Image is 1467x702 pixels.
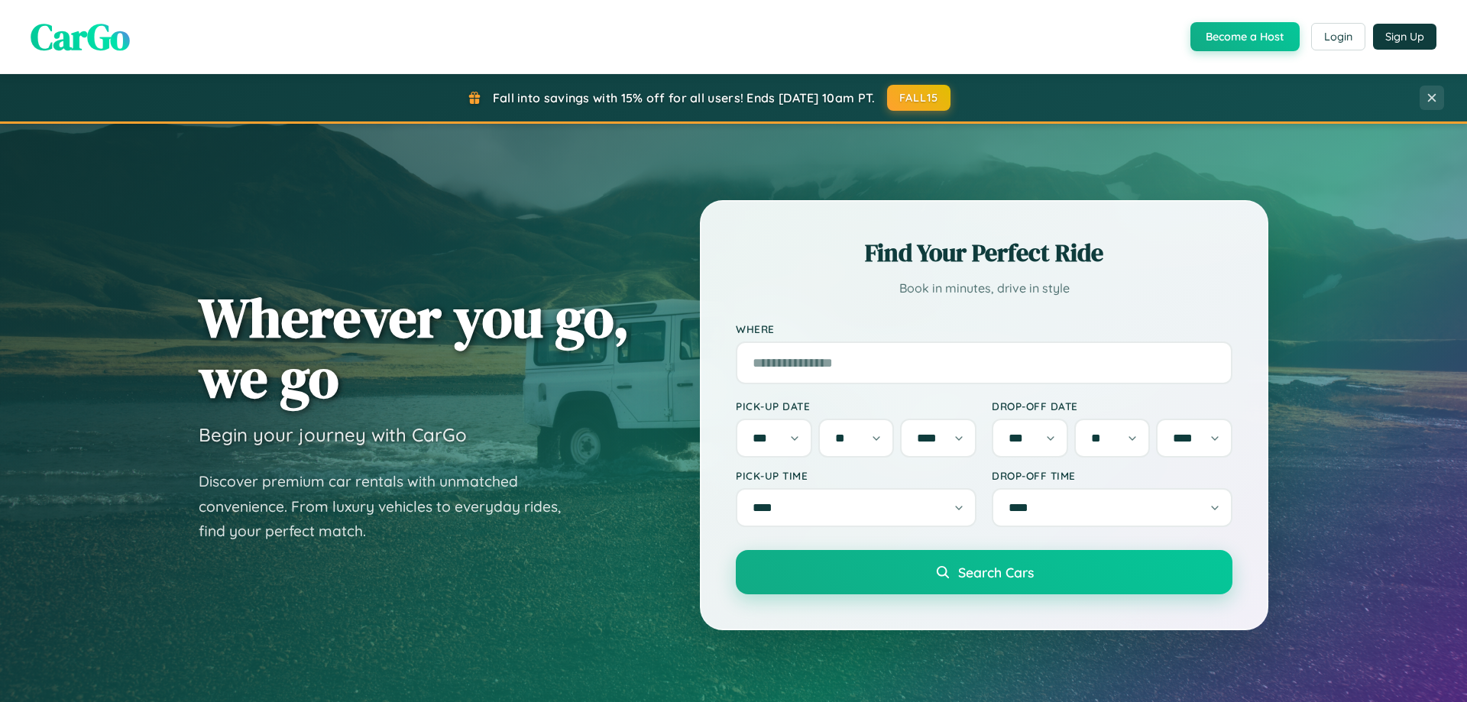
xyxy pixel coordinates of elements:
p: Book in minutes, drive in style [736,277,1232,299]
label: Drop-off Time [992,469,1232,482]
button: Search Cars [736,550,1232,594]
h3: Begin your journey with CarGo [199,423,467,446]
label: Pick-up Date [736,400,976,412]
label: Pick-up Time [736,469,976,482]
h2: Find Your Perfect Ride [736,236,1232,270]
button: Sign Up [1373,24,1436,50]
button: Login [1311,23,1365,50]
span: Fall into savings with 15% off for all users! Ends [DATE] 10am PT. [493,90,876,105]
span: CarGo [31,11,130,62]
label: Where [736,322,1232,335]
label: Drop-off Date [992,400,1232,412]
button: FALL15 [887,85,951,111]
span: Search Cars [958,564,1034,581]
h1: Wherever you go, we go [199,287,630,408]
button: Become a Host [1190,22,1300,51]
p: Discover premium car rentals with unmatched convenience. From luxury vehicles to everyday rides, ... [199,469,581,544]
